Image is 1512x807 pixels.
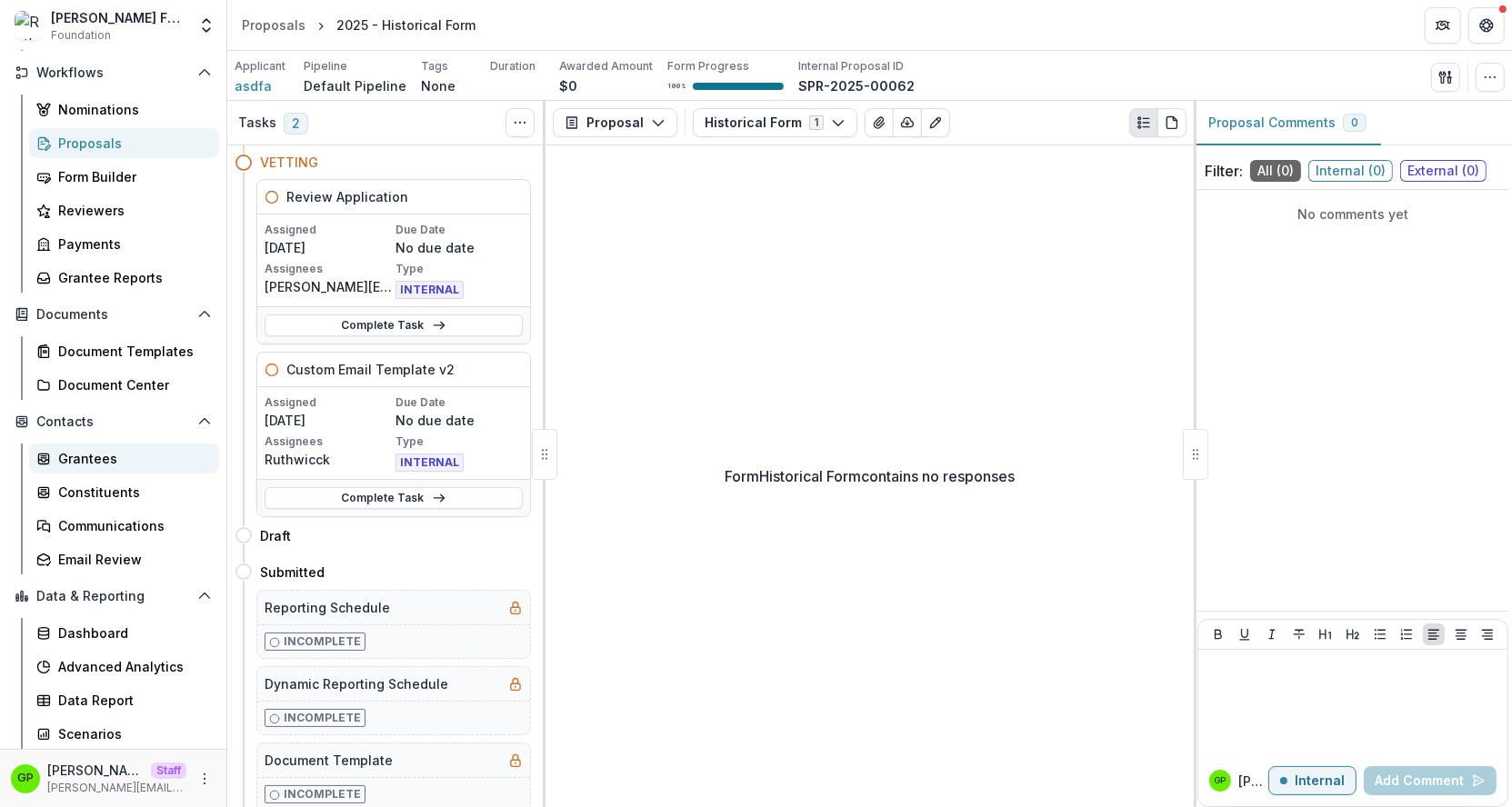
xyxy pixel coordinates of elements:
[265,751,393,770] h5: Document Template
[1400,160,1487,182] span: External ( 0 )
[58,167,205,186] div: Form Builder
[396,281,464,299] span: INTERNAL
[58,724,205,743] div: Scenarios
[490,58,536,75] p: Duration
[194,7,219,44] button: Open entity switcher
[265,598,390,617] h5: Reporting Schedule
[396,261,523,277] p: Type
[725,465,1015,487] p: Form Historical Form contains no responses
[238,115,276,131] h3: Tasks
[798,76,915,95] p: SPR-2025-00062
[396,453,464,472] span: INTERNAL
[1450,623,1472,645] button: Align Center
[1250,160,1301,182] span: All ( 0 )
[36,307,190,323] span: Documents
[559,76,577,95] p: $0
[265,222,392,238] p: Assigned
[1477,623,1498,645] button: Align Right
[36,589,190,604] span: Data & Reporting
[396,222,523,238] p: Due Date
[15,11,44,40] img: Ruthwick Foundation
[7,300,219,329] button: Open Documents
[58,623,205,643] div: Dashboard
[235,76,272,95] a: asdfa
[1468,7,1505,44] button: Get Help
[1342,623,1364,645] button: Heading 2
[235,12,483,38] nav: breadcrumb
[1295,773,1345,789] p: Internal
[336,15,476,35] div: 2025 - Historical Form
[284,113,308,134] span: 2
[7,582,219,611] button: Open Data & Reporting
[29,195,219,225] a: Reviewers
[1425,7,1461,44] button: Partners
[265,394,392,411] p: Assigned
[58,657,205,676] div: Advanced Analytics
[36,65,190,81] span: Workflows
[265,411,392,430] p: [DATE]
[58,134,205,153] div: Proposals
[1194,101,1381,145] button: Proposal Comments
[29,618,219,648] a: Dashboard
[421,76,456,95] p: None
[1288,623,1310,645] button: Strike
[58,691,205,710] div: Data Report
[396,433,523,450] p: Type
[506,108,535,137] button: Toggle View Cancelled Tasks
[29,162,219,192] a: Form Builder
[7,407,219,436] button: Open Contacts
[1396,623,1417,645] button: Ordered List
[58,268,205,287] div: Grantee Reports
[47,761,144,780] p: [PERSON_NAME]
[36,414,190,430] span: Contacts
[51,8,186,27] div: [PERSON_NAME] Foundation
[260,563,325,582] h4: Submitted
[260,526,291,545] h4: Draft
[29,263,219,293] a: Grantee Reports
[58,516,205,535] div: Communications
[265,450,392,469] p: Ruthwicck
[1129,108,1158,137] button: Plaintext view
[1364,766,1497,795] button: Add Comment
[559,58,653,75] p: Awarded Amount
[553,108,677,137] button: Proposal
[286,187,408,206] h5: Review Application
[265,674,448,693] h5: Dynamic Reporting Schedule
[284,710,361,726] p: Incomplete
[1308,160,1393,182] span: Internal ( 0 )
[1423,623,1445,645] button: Align Left
[58,100,205,119] div: Nominations
[284,786,361,802] p: Incomplete
[265,433,392,450] p: Assignees
[1215,776,1227,785] div: Griffin perry
[51,27,111,44] span: Foundation
[29,511,219,541] a: Communications
[29,477,219,507] a: Constituents
[265,314,523,336] a: Complete Task
[29,128,219,158] a: Proposals
[194,768,215,790] button: More
[1234,623,1256,645] button: Underline
[1268,766,1357,795] button: Internal
[29,229,219,259] a: Payments
[29,685,219,715] a: Data Report
[284,633,361,650] p: Incomplete
[1207,623,1229,645] button: Bold
[29,336,219,366] a: Document Templates
[396,411,523,430] p: No due date
[304,76,406,95] p: Default Pipeline
[260,153,318,172] h4: VETTING
[1205,160,1243,182] p: Filter:
[235,58,285,75] p: Applicant
[265,238,392,257] p: [DATE]
[29,719,219,749] a: Scenarios
[265,261,392,277] p: Assignees
[58,201,205,220] div: Reviewers
[1205,204,1501,224] p: No comments yet
[1369,623,1391,645] button: Bullet List
[7,58,219,87] button: Open Workflows
[29,544,219,574] a: Email Review
[798,58,904,75] p: Internal Proposal ID
[29,370,219,400] a: Document Center
[29,443,219,473] a: Grantees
